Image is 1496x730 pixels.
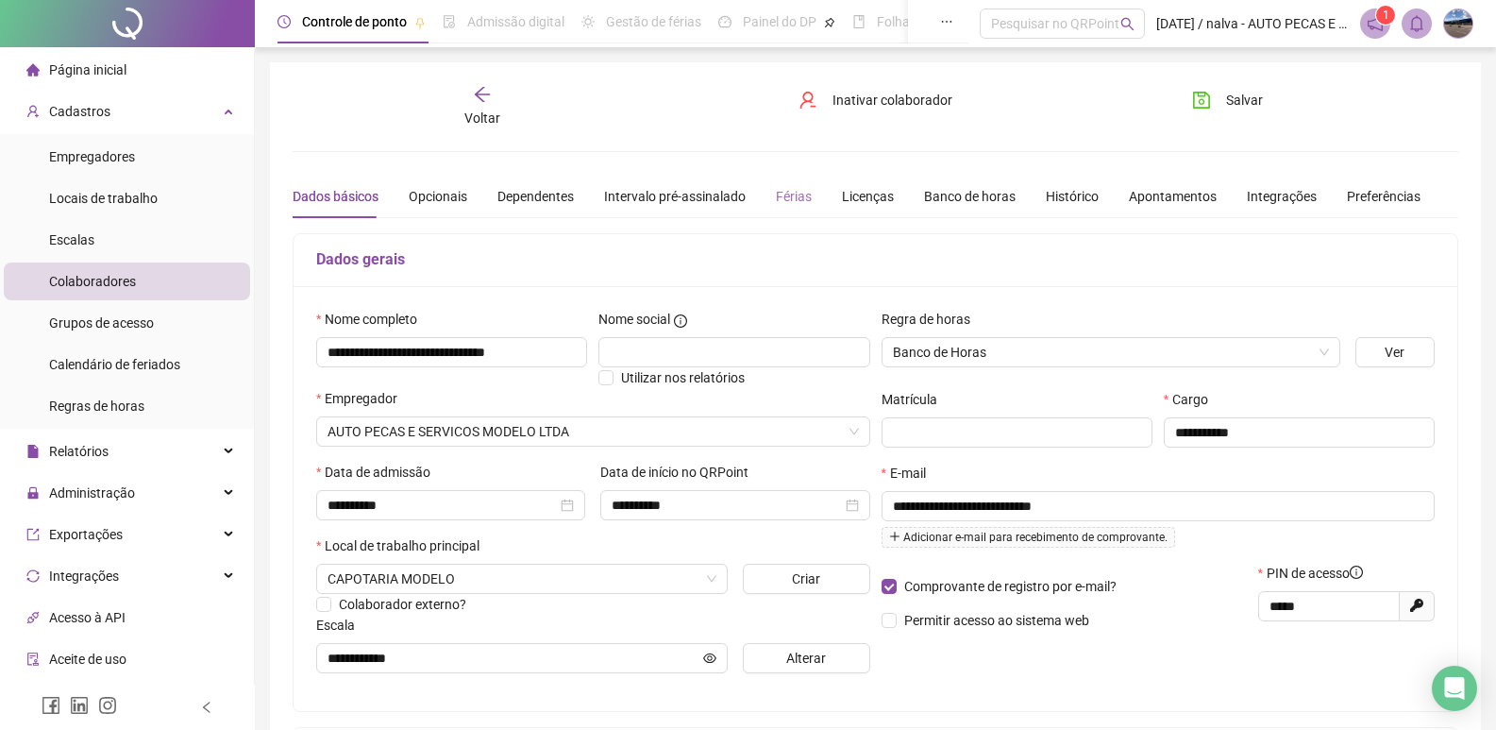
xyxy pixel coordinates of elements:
[1347,186,1420,207] div: Preferências
[889,531,900,542] span: plus
[42,696,60,715] span: facebook
[316,388,410,409] label: Empregador
[600,462,761,483] label: Data de início no QRPoint
[293,186,378,207] div: Dados básicos
[743,643,870,673] button: Alterar
[1444,9,1472,38] img: 23117
[581,15,595,28] span: sun
[1408,15,1425,32] span: bell
[1120,17,1135,31] span: search
[467,14,564,29] span: Admissão digital
[798,91,817,110] span: user-delete
[277,15,291,28] span: clock-circle
[26,611,40,624] span: api
[1383,8,1389,22] span: 1
[316,462,443,483] label: Data de admissão
[49,191,158,206] span: Locais de trabalho
[328,565,716,593] span: AV PRESIDENTE VARGAS, 971, ANGELIM, PARAGOMINAS-PA
[49,149,135,164] span: Empregadores
[339,597,466,612] span: Colaborador externo?
[1367,15,1384,32] span: notification
[49,444,109,459] span: Relatórios
[924,186,1016,207] div: Banco de horas
[316,535,492,556] label: Local de trabalho principal
[1192,91,1211,110] span: save
[877,14,998,29] span: Folha de pagamento
[904,579,1117,594] span: Comprovante de registro por e-mail?
[1046,186,1099,207] div: Histórico
[200,701,213,714] span: left
[882,309,983,330] label: Regra de horas
[316,309,429,330] label: Nome completo
[49,485,135,501] span: Administração
[1376,6,1395,25] sup: 1
[26,105,40,118] span: user-add
[1355,337,1435,367] button: Ver
[409,186,467,207] div: Opcionais
[49,399,144,414] span: Regras de horas
[832,90,952,110] span: Inativar colaborador
[786,648,826,669] span: Alterar
[674,314,687,328] span: info-circle
[598,309,670,330] span: Nome social
[1156,13,1349,34] span: [DATE] / nalva - AUTO PECAS E SERVICOS MODELO LTDA
[904,613,1089,628] span: Permitir acesso ao sistema web
[316,248,1435,271] h5: Dados gerais
[497,186,574,207] div: Dependentes
[824,17,835,28] span: pushpin
[49,315,154,331] span: Grupos de acesso
[1247,186,1317,207] div: Integrações
[49,232,94,247] span: Escalas
[882,389,950,410] label: Matrícula
[98,696,117,715] span: instagram
[443,15,456,28] span: file-done
[776,186,812,207] div: Férias
[464,110,500,126] span: Voltar
[316,615,367,636] label: Escala
[49,527,123,542] span: Exportações
[792,569,820,589] span: Criar
[1350,566,1363,579] span: info-circle
[1385,342,1404,363] span: Ver
[414,17,426,28] span: pushpin
[703,652,716,665] span: eye
[302,14,407,29] span: Controle de ponto
[743,14,816,29] span: Painel do DP
[49,610,126,625] span: Acesso à API
[882,463,938,484] label: E-mail
[940,15,953,28] span: ellipsis
[26,63,40,76] span: home
[604,186,746,207] div: Intervalo pré-assinalado
[26,528,40,541] span: export
[26,569,40,583] span: sync
[606,14,701,29] span: Gestão de férias
[784,85,967,115] button: Inativar colaborador
[1178,85,1277,115] button: Salvar
[473,85,492,104] span: arrow-left
[26,653,40,666] span: audit
[70,696,89,715] span: linkedin
[1432,666,1477,711] div: Open Intercom Messenger
[49,62,126,77] span: Página inicial
[49,104,110,119] span: Cadastros
[882,527,1175,548] span: Adicionar e-mail para recebimento de comprovante.
[328,417,859,446] span: AUTO PECAS E SERVICOS MODELO LTDA
[852,15,866,28] span: book
[49,357,180,372] span: Calendário de feriados
[1226,90,1263,110] span: Salvar
[1129,186,1217,207] div: Apontamentos
[49,569,119,584] span: Integrações
[26,486,40,500] span: lock
[842,186,894,207] div: Licenças
[1164,389,1220,410] label: Cargo
[1267,563,1363,584] span: PIN de acesso
[49,652,126,667] span: Aceite de uso
[743,564,870,594] button: Criar
[26,445,40,458] span: file
[621,370,745,385] span: Utilizar nos relatórios
[893,338,1329,366] span: Banco de Horas
[718,15,731,28] span: dashboard
[49,274,136,289] span: Colaboradores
